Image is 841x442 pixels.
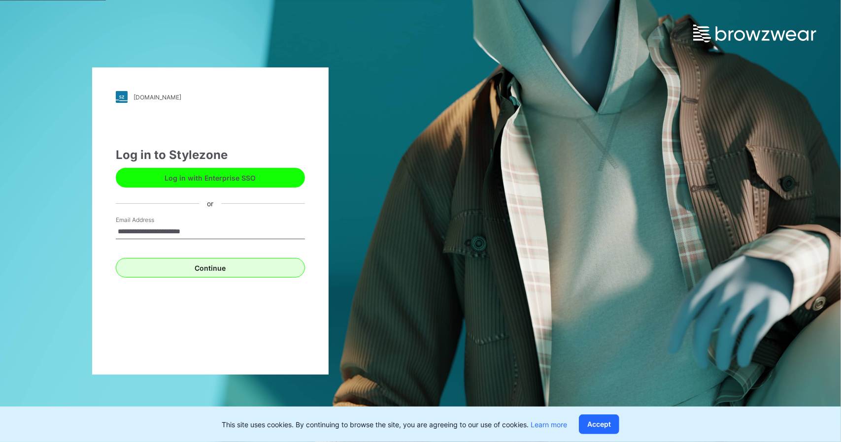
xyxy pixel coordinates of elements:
div: Log in to Stylezone [116,146,305,164]
label: Email Address [116,216,185,224]
button: Log in with Enterprise SSO [116,168,305,188]
div: or [199,198,221,209]
button: Accept [579,414,619,434]
p: This site uses cookies. By continuing to browse the site, you are agreeing to our use of cookies. [222,419,567,430]
a: Learn more [531,420,567,429]
a: [DOMAIN_NAME] [116,91,305,103]
div: [DOMAIN_NAME] [134,94,181,101]
img: stylezone-logo.562084cfcfab977791bfbf7441f1a819.svg [116,91,128,103]
img: browzwear-logo.e42bd6dac1945053ebaf764b6aa21510.svg [693,25,816,42]
button: Continue [116,258,305,278]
